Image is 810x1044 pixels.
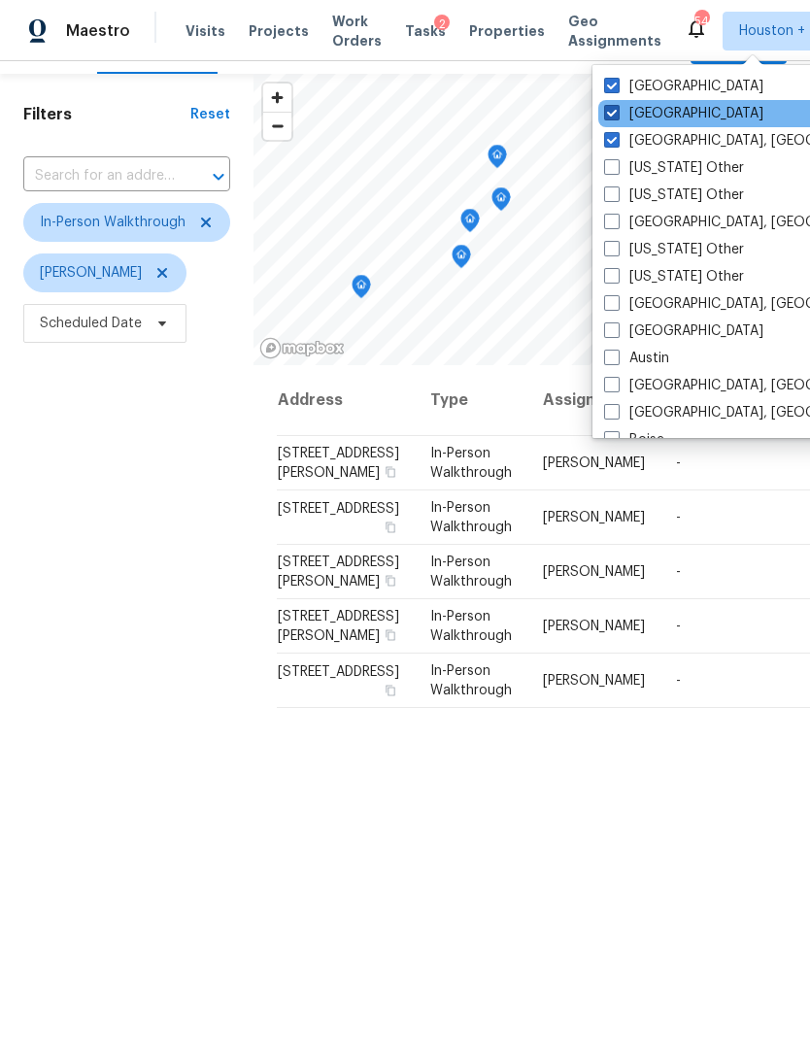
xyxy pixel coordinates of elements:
span: In-Person Walkthrough [430,556,512,589]
a: Mapbox homepage [259,337,345,359]
span: Maestro [66,21,130,41]
button: Open [205,163,232,190]
span: In-Person Walkthrough [430,610,512,643]
div: Reset [190,105,230,124]
span: In-Person Walkthrough [40,213,186,232]
label: [GEOGRAPHIC_DATA] [604,77,763,96]
span: [PERSON_NAME] [543,511,645,524]
div: Map marker [352,275,371,305]
th: Assignee [527,365,660,436]
button: Copy Address [382,682,399,699]
button: Copy Address [382,519,399,536]
span: In-Person Walkthrough [430,501,512,534]
button: Copy Address [382,463,399,481]
span: Visits [186,21,225,41]
th: Address [277,365,415,436]
span: - [676,565,681,579]
label: [GEOGRAPHIC_DATA] [604,321,763,341]
label: [US_STATE] Other [604,185,744,205]
span: - [676,620,681,633]
div: Map marker [491,187,511,218]
label: [US_STATE] Other [604,267,744,286]
th: Type [415,365,527,436]
span: [STREET_ADDRESS][PERSON_NAME] [278,447,399,480]
div: Map marker [452,245,471,275]
span: Projects [249,21,309,41]
span: [STREET_ADDRESS] [278,665,399,679]
span: [PERSON_NAME] [543,620,645,633]
span: In-Person Walkthrough [430,664,512,697]
span: Properties [469,21,545,41]
input: Search for an address... [23,161,176,191]
span: [PERSON_NAME] [40,263,142,283]
span: [STREET_ADDRESS][PERSON_NAME] [278,610,399,643]
span: Tasks [405,24,446,38]
button: Copy Address [382,572,399,589]
span: - [676,674,681,688]
span: - [676,456,681,470]
div: Map marker [488,145,507,175]
label: [GEOGRAPHIC_DATA] [604,104,763,123]
span: [STREET_ADDRESS][PERSON_NAME] [278,556,399,589]
span: In-Person Walkthrough [430,447,512,480]
span: [STREET_ADDRESS] [278,502,399,516]
span: - [676,511,681,524]
h1: Filters [23,105,190,124]
div: 2 [434,15,450,34]
span: Work Orders [332,12,382,51]
div: Map marker [460,209,480,239]
button: Zoom in [263,84,291,112]
label: [US_STATE] Other [604,240,744,259]
label: [US_STATE] Other [604,158,744,178]
button: Copy Address [382,626,399,644]
span: [PERSON_NAME] [543,456,645,470]
span: Geo Assignments [568,12,661,51]
button: Zoom out [263,112,291,140]
canvas: Map [253,74,772,365]
span: Scheduled Date [40,314,142,333]
span: [PERSON_NAME] [543,565,645,579]
label: Austin [604,349,669,368]
span: Zoom out [263,113,291,140]
label: Boise [604,430,664,450]
div: 54 [694,12,708,31]
span: [PERSON_NAME] [543,674,645,688]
